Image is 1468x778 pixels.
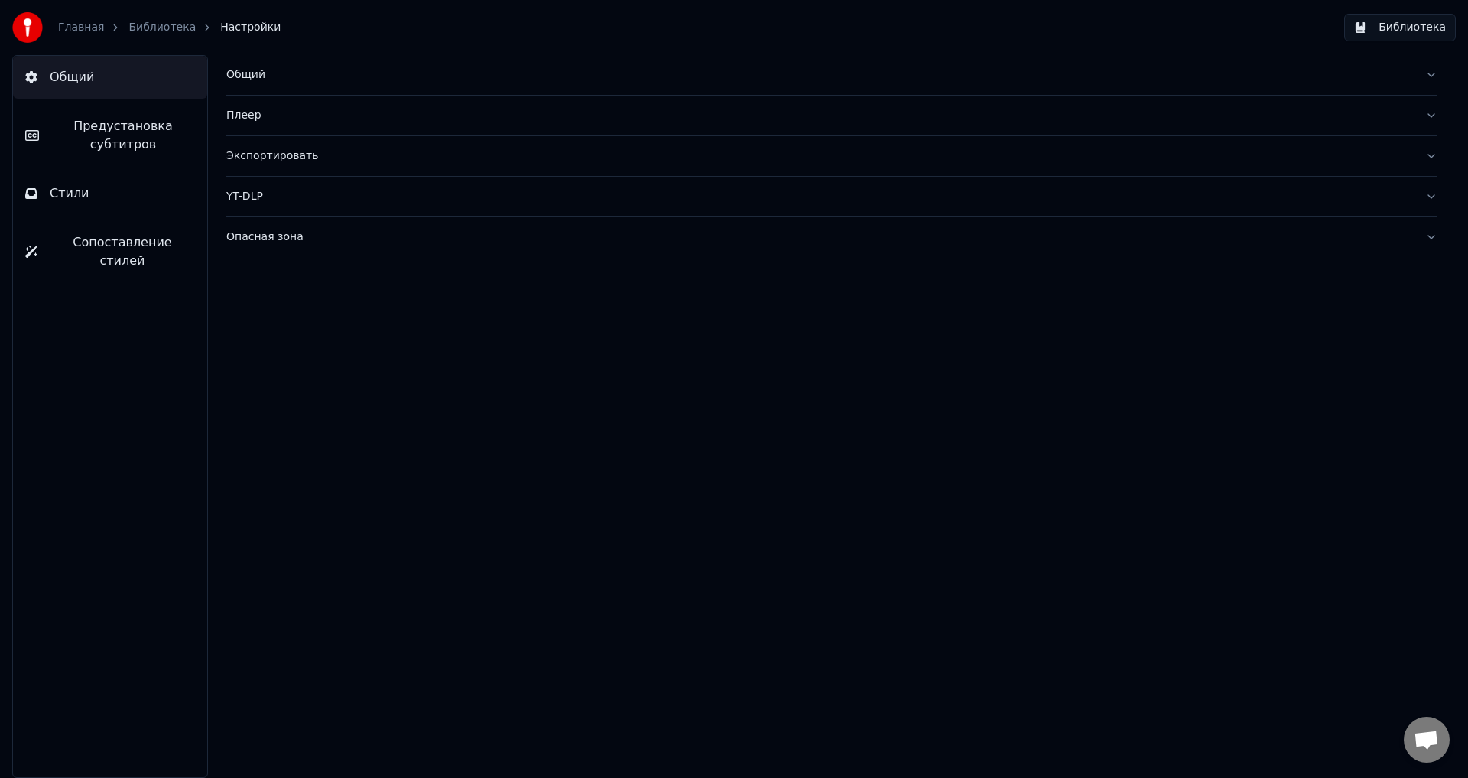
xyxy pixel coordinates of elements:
[1344,14,1456,41] button: Библиотека
[12,12,43,43] img: youka
[13,56,207,99] button: Общий
[226,217,1437,257] button: Опасная зона
[226,148,1413,164] div: Экспортировать
[50,233,195,270] span: Сопоставление стилей
[13,221,207,282] button: Сопоставление стилей
[226,177,1437,216] button: YT-DLP
[51,117,195,154] span: Предустановка субтитров
[226,229,1413,245] div: Опасная зона
[128,20,196,35] a: Библиотека
[226,136,1437,176] button: Экспортировать
[1404,717,1450,763] a: Открытый чат
[220,20,281,35] span: Настройки
[226,67,1413,83] div: Общий
[58,20,281,35] nav: breadcrumb
[226,108,1413,123] div: Плеер
[13,105,207,166] button: Предустановка субтитров
[58,20,104,35] a: Главная
[226,55,1437,95] button: Общий
[50,68,94,86] span: Общий
[226,96,1437,135] button: Плеер
[226,189,1413,204] div: YT-DLP
[13,172,207,215] button: Стили
[50,184,89,203] span: Стили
